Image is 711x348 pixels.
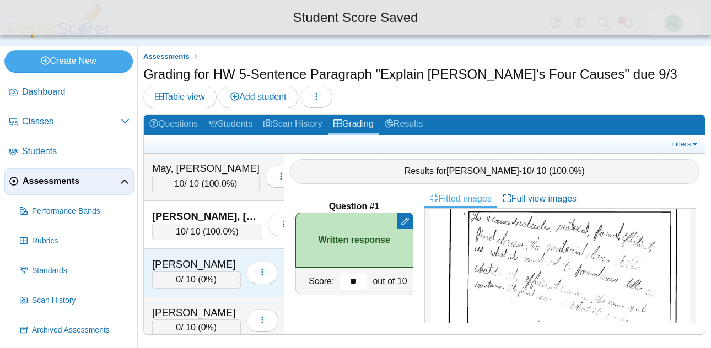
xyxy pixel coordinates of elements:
h1: Grading for HW 5-Sentence Paragraph "Explain [PERSON_NAME]'s Four Causes" due 9/3 [143,65,677,84]
span: Assessments [143,52,190,61]
a: Archived Assessments [15,317,134,344]
span: Students [22,145,130,157]
a: Students [203,115,258,135]
span: Standards [32,265,130,276]
a: Filters [669,139,702,150]
span: 0% [201,275,214,284]
span: 100.0% [204,179,234,188]
div: [PERSON_NAME] [152,257,241,271]
a: Add student [219,86,298,108]
a: Performance Bands [15,198,134,225]
div: [PERSON_NAME], [GEOGRAPHIC_DATA] [152,209,262,224]
div: Results for - / 10 ( ) [290,159,700,183]
a: Assessments [141,50,192,64]
span: 0 [176,323,181,332]
div: Student Score Saved [8,8,703,27]
span: 10 [174,179,184,188]
span: Table view [155,92,205,101]
span: [PERSON_NAME] [446,166,519,176]
span: Classes [22,116,121,128]
b: Question #1 [329,200,380,213]
div: Written response [295,213,413,268]
span: 0 [176,275,181,284]
span: 0% [201,323,214,332]
a: Scan History [258,115,328,135]
a: Table view [143,86,217,108]
span: Dashboard [22,86,130,98]
span: 100.0% [552,166,581,176]
a: Questions [144,115,203,135]
span: 100.0% [206,227,235,236]
div: May, [PERSON_NAME] [152,161,260,176]
a: Standards [15,258,134,284]
a: Fitted images [424,189,497,208]
a: Results [379,115,428,135]
div: / 10 ( ) [152,319,241,336]
span: Add student [230,92,286,101]
a: Create New [4,50,133,72]
span: Performance Bands [32,206,130,217]
span: 10 [522,166,532,176]
a: Classes [4,109,134,135]
span: 10 [176,227,186,236]
a: Dashboard [4,79,134,106]
a: Full view images [497,189,582,208]
div: / 10 ( ) [152,271,241,288]
div: [PERSON_NAME] [152,306,241,320]
div: out of 10 [370,268,412,295]
a: PaperScorer [4,30,115,40]
a: Scan History [15,287,134,314]
span: Scan History [32,295,130,306]
span: Rubrics [32,236,130,247]
div: Score: [296,268,337,295]
a: Grading [328,115,379,135]
div: / 10 ( ) [152,224,262,240]
a: Assessments [4,168,134,195]
div: / 10 ( ) [152,176,260,192]
span: Archived Assessments [32,325,130,336]
a: Students [4,139,134,165]
span: Assessments [23,175,120,187]
a: Rubrics [15,228,134,254]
